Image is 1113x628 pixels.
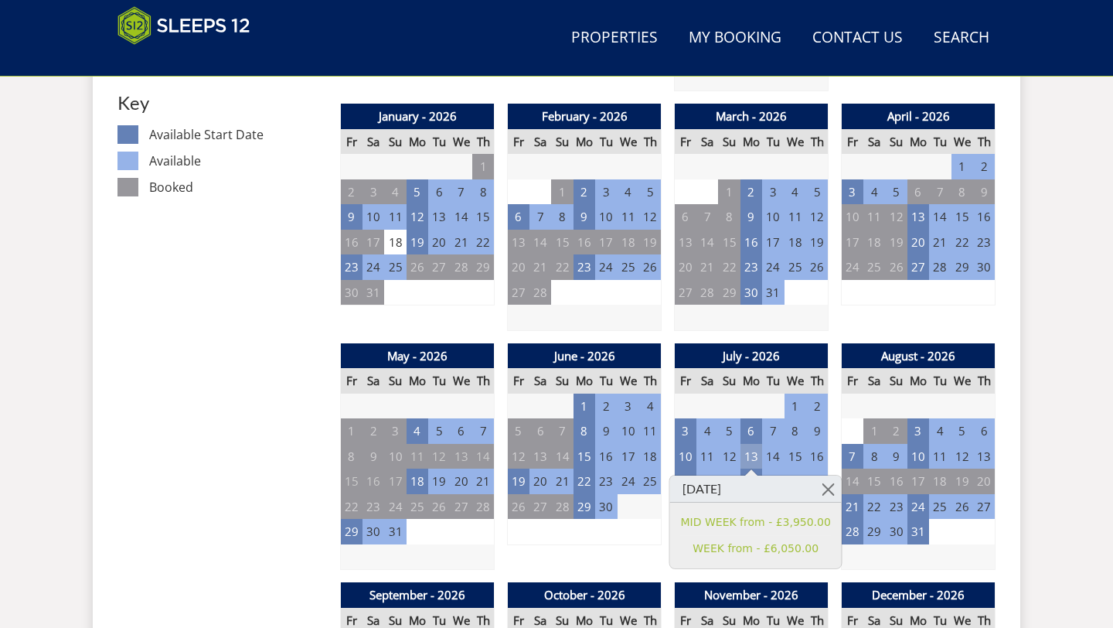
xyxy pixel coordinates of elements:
th: Th [973,368,995,394]
td: 15 [951,204,973,230]
th: Sa [696,129,718,155]
td: 5 [639,179,661,205]
td: 1 [785,394,806,419]
th: Th [639,129,661,155]
td: 11 [785,204,806,230]
td: 23 [341,254,362,280]
td: 2 [740,179,762,205]
td: 11 [696,444,718,469]
td: 1 [341,418,362,444]
th: Su [384,129,406,155]
td: 5 [951,418,973,444]
td: 17 [618,444,639,469]
th: Sa [696,368,718,394]
th: Fr [341,368,362,394]
td: 16 [806,444,828,469]
dd: Available [149,152,328,170]
th: Fr [842,368,863,394]
td: 18 [639,444,661,469]
th: Mo [907,368,929,394]
td: 6 [451,418,472,444]
td: 3 [595,179,617,205]
td: 14 [451,204,472,230]
th: We [451,129,472,155]
td: 21 [762,469,784,494]
td: 15 [341,469,362,494]
td: 8 [472,179,494,205]
td: 25 [785,254,806,280]
td: 22 [718,254,740,280]
td: 19 [428,469,450,494]
td: 9 [595,418,617,444]
td: 20 [675,254,696,280]
td: 17 [842,230,863,255]
td: 10 [675,444,696,469]
td: 7 [551,418,573,444]
th: Sa [863,368,885,394]
th: Tu [595,129,617,155]
th: Tu [428,368,450,394]
td: 16 [595,444,617,469]
a: Properties [565,21,664,56]
td: 23 [973,230,995,255]
th: Tu [595,368,617,394]
td: 3 [842,179,863,205]
td: 12 [718,444,740,469]
td: 26 [639,254,661,280]
td: 9 [740,204,762,230]
td: 10 [907,444,929,469]
td: 13 [675,230,696,255]
td: 14 [929,204,951,230]
td: 27 [428,254,450,280]
td: 2 [806,394,828,419]
td: 27 [675,280,696,305]
td: 18 [696,469,718,494]
td: 18 [407,469,428,494]
td: 17 [907,469,929,494]
td: 8 [863,444,885,469]
td: 31 [362,280,384,305]
td: 13 [973,444,995,469]
td: 3 [384,418,406,444]
h3: Key [117,93,328,113]
td: 11 [618,204,639,230]
td: 2 [973,154,995,179]
a: Search [927,21,996,56]
td: 1 [863,418,885,444]
td: 8 [951,179,973,205]
td: 22 [785,469,806,494]
td: 18 [384,230,406,255]
td: 2 [341,179,362,205]
td: 9 [574,204,595,230]
td: 24 [362,254,384,280]
td: 28 [696,280,718,305]
td: 30 [595,494,617,520]
td: 21 [929,230,951,255]
td: 4 [785,179,806,205]
td: 9 [806,418,828,444]
th: Tu [428,129,450,155]
td: 15 [785,444,806,469]
td: 1 [718,179,740,205]
th: We [451,368,472,394]
td: 8 [574,418,595,444]
a: Contact Us [806,21,909,56]
td: 17 [675,469,696,494]
td: 8 [551,204,573,230]
th: Th [973,129,995,155]
td: 24 [842,254,863,280]
td: 7 [929,179,951,205]
th: Sa [863,129,885,155]
th: April - 2026 [842,104,996,129]
td: 21 [451,230,472,255]
td: 20 [529,469,551,494]
td: 25 [384,254,406,280]
td: 3 [762,179,784,205]
th: May - 2026 [341,343,495,369]
th: We [618,368,639,394]
td: 13 [740,444,762,469]
td: 14 [472,444,494,469]
td: 22 [341,494,362,520]
th: Mo [907,129,929,155]
td: 26 [428,494,450,520]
